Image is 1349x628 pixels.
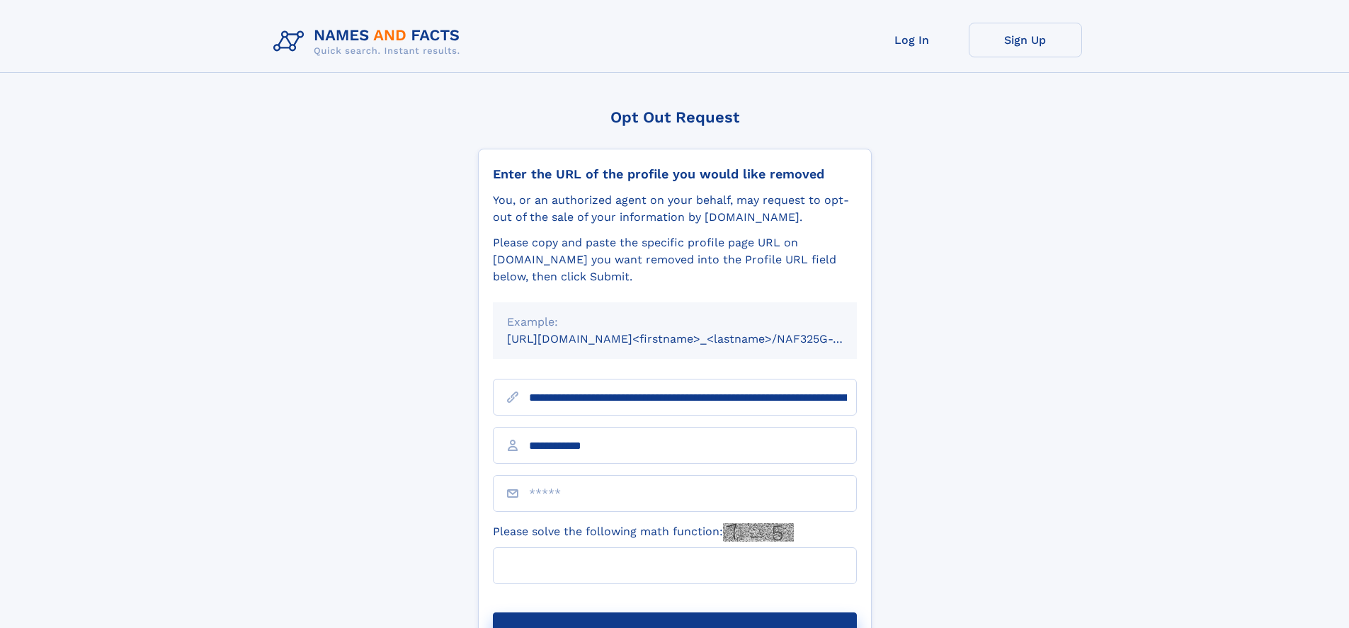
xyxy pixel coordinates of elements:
img: Logo Names and Facts [268,23,472,61]
div: You, or an authorized agent on your behalf, may request to opt-out of the sale of your informatio... [493,192,857,226]
a: Sign Up [969,23,1082,57]
div: Please copy and paste the specific profile page URL on [DOMAIN_NAME] you want removed into the Pr... [493,234,857,285]
div: Enter the URL of the profile you would like removed [493,166,857,182]
a: Log In [855,23,969,57]
label: Please solve the following math function: [493,523,794,542]
small: [URL][DOMAIN_NAME]<firstname>_<lastname>/NAF325G-xxxxxxxx [507,332,884,346]
div: Example: [507,314,843,331]
div: Opt Out Request [478,108,872,126]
